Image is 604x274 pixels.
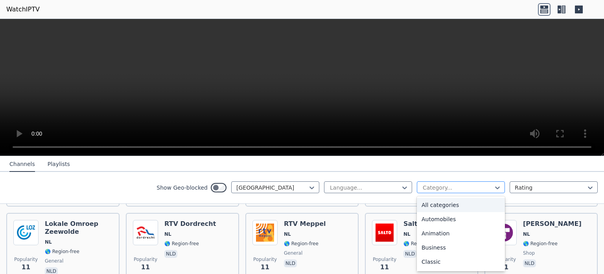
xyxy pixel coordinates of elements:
[164,220,216,228] h6: RTV Dordrecht
[284,250,302,256] span: general
[157,184,208,192] label: Show Geo-blocked
[134,256,157,263] span: Popularity
[373,256,396,263] span: Popularity
[403,250,416,258] p: nld
[164,240,199,247] span: 🌎 Region-free
[380,263,389,272] span: 11
[417,255,505,269] div: Classic
[417,240,505,255] div: Business
[284,259,297,267] p: nld
[403,231,411,237] span: NL
[133,220,158,245] img: RTV Dordrecht
[14,256,38,263] span: Popularity
[6,5,40,14] a: WatchIPTV
[403,240,438,247] span: 🌎 Region-free
[523,231,530,237] span: NL
[261,263,269,272] span: 11
[284,220,326,228] h6: RTV Meppel
[164,231,171,237] span: NL
[403,220,438,228] h6: Salto 4
[141,263,150,272] span: 11
[45,239,52,245] span: NL
[164,250,177,258] p: nld
[253,256,277,263] span: Popularity
[252,220,278,245] img: RTV Meppel
[523,250,535,256] span: shop
[45,248,79,255] span: 🌎 Region-free
[45,220,112,236] h6: Lokale Omroep Zeewolde
[372,220,397,245] img: Salto 4
[22,263,30,272] span: 11
[523,240,558,247] span: 🌎 Region-free
[9,157,35,172] button: Channels
[523,259,536,267] p: nld
[523,220,582,228] h6: [PERSON_NAME]
[13,220,39,245] img: Lokale Omroep Zeewolde
[284,240,319,247] span: 🌎 Region-free
[48,157,70,172] button: Playlists
[417,226,505,240] div: Animation
[284,231,291,237] span: NL
[417,212,505,226] div: Automobiles
[417,198,505,212] div: All categories
[45,258,63,264] span: general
